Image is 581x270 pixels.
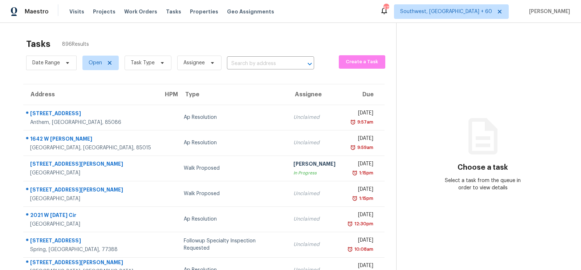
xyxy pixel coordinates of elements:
div: Spring, [GEOGRAPHIC_DATA], 77388 [30,246,152,253]
div: 12:30pm [353,220,373,227]
div: [DATE] [347,211,373,220]
div: [DATE] [347,109,373,118]
img: Overdue Alarm Icon [347,246,353,253]
h3: Choose a task [458,164,508,171]
img: Overdue Alarm Icon [347,220,353,227]
div: [GEOGRAPHIC_DATA] [30,221,152,228]
span: Assignee [183,59,205,67]
span: Tasks [166,9,181,14]
span: [PERSON_NAME] [526,8,570,15]
div: [STREET_ADDRESS][PERSON_NAME] [30,259,152,268]
span: Properties [190,8,218,15]
div: [GEOGRAPHIC_DATA] [30,169,152,177]
div: [DATE] [347,237,373,246]
span: Work Orders [124,8,157,15]
div: Ap Resolution [184,114,282,121]
span: Create a Task [342,58,382,66]
div: 9:59am [356,144,373,151]
img: Overdue Alarm Icon [350,118,356,126]
div: [STREET_ADDRESS] [30,237,152,246]
div: Walk Proposed [184,190,282,197]
div: Anthem, [GEOGRAPHIC_DATA], 85086 [30,119,152,126]
div: Walk Proposed [184,165,282,172]
span: Southwest, [GEOGRAPHIC_DATA] + 60 [400,8,492,15]
div: Unclaimed [293,241,336,248]
div: [GEOGRAPHIC_DATA] [30,195,152,202]
div: [DATE] [347,135,373,144]
div: [PERSON_NAME] [293,160,336,169]
div: [STREET_ADDRESS] [30,110,152,119]
div: 1:15pm [358,195,373,202]
button: Open [305,59,315,69]
div: Ap Resolution [184,215,282,223]
div: Unclaimed [293,190,336,197]
div: [STREET_ADDRESS][PERSON_NAME] [30,160,152,169]
div: In Progress [293,169,336,177]
th: HPM [158,84,178,105]
span: Visits [69,8,84,15]
div: Followup Specialty Inspection Requested [184,237,282,252]
div: Ap Resolution [184,139,282,146]
img: Overdue Alarm Icon [352,169,358,177]
th: Assignee [288,84,341,105]
span: Open [89,59,102,67]
div: 10:08am [353,246,373,253]
span: Maestro [25,8,49,15]
span: Task Type [131,59,155,67]
img: Overdue Alarm Icon [352,195,358,202]
div: [DATE] [347,160,373,169]
th: Address [23,84,158,105]
span: Geo Assignments [227,8,274,15]
div: Unclaimed [293,215,336,223]
input: Search by address [227,58,294,69]
img: Overdue Alarm Icon [350,144,356,151]
div: [DATE] [347,186,373,195]
span: Date Range [32,59,60,67]
div: Unclaimed [293,114,336,121]
div: [STREET_ADDRESS][PERSON_NAME] [30,186,152,195]
div: Unclaimed [293,139,336,146]
button: Create a Task [339,55,385,69]
th: Due [341,84,385,105]
div: [GEOGRAPHIC_DATA], [GEOGRAPHIC_DATA], 85015 [30,144,152,152]
div: Select a task from the queue in order to view details [440,177,526,192]
div: 1:15pm [358,169,373,177]
div: 677 [383,4,389,12]
span: Projects [93,8,115,15]
div: 1642 W [PERSON_NAME] [30,135,152,144]
span: 896 Results [62,41,89,48]
h2: Tasks [26,40,50,48]
div: 9:57am [356,118,373,126]
th: Type [178,84,288,105]
div: 2021 W [DATE] Cir [30,211,152,221]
